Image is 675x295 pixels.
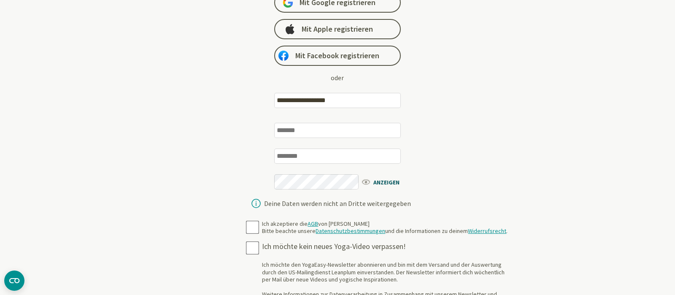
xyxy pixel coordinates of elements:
[331,73,344,83] div: oder
[274,19,401,39] a: Mit Apple registrieren
[295,51,379,61] span: Mit Facebook registrieren
[274,46,401,66] a: Mit Facebook registrieren
[4,271,24,291] button: CMP-Widget öffnen
[361,176,409,187] span: ANZEIGEN
[262,220,508,235] div: Ich akzeptiere die von [PERSON_NAME] Bitte beachte unsere und die Informationen zu deinem .
[468,227,506,235] a: Widerrufsrecht
[302,24,373,34] span: Mit Apple registrieren
[262,242,511,252] div: Ich möchte kein neues Yoga-Video verpassen!
[316,227,385,235] a: Datenschutzbestimmungen
[308,220,318,227] a: AGB
[264,200,411,207] div: Deine Daten werden nicht an Dritte weitergegeben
